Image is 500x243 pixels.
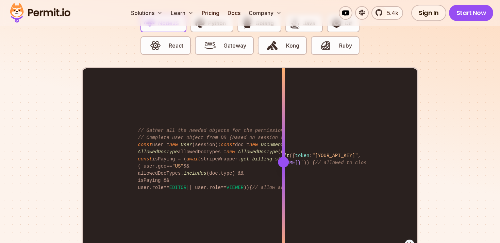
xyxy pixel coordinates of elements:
span: EDITOR [169,185,186,190]
span: const [221,142,235,147]
span: geo [158,163,166,169]
img: Gateway [204,40,216,51]
span: includes [184,171,206,176]
button: Learn [168,6,196,20]
span: new [169,142,178,147]
span: Kong [286,41,299,50]
button: Company [246,6,284,20]
a: Pricing [199,6,222,20]
button: Solutions [128,6,165,20]
a: 5.4k [371,6,403,20]
span: AllowedDocType [138,149,178,155]
img: Ruby [320,40,331,51]
img: Permit logo [7,1,73,24]
span: // allowed to close issue [315,160,386,166]
span: const [138,156,152,162]
span: type [221,171,232,176]
span: new [227,149,235,155]
span: // Complete user object from DB (based on session object, only 3 DB queries...) [138,135,364,140]
span: // allow access [252,185,295,190]
span: 5.4k [383,9,398,17]
span: // Gather all the needed objects for the permission check [138,128,301,133]
span: new [249,142,258,147]
span: Document [261,142,284,147]
img: Kong [267,40,278,51]
span: User [181,142,192,147]
span: token [295,153,309,158]
span: "[YOUR_API_KEY]" [312,153,358,158]
span: const [138,142,152,147]
a: Sign In [411,5,446,21]
span: role [209,185,221,190]
span: Gateway [223,41,246,50]
span: React [169,41,183,50]
a: Docs [225,6,243,20]
span: get_billing_status [241,156,292,162]
span: AllowedDocType [238,149,278,155]
span: Ruby [339,41,352,50]
img: React [150,40,161,51]
span: role [152,185,164,190]
a: Start Now [449,5,494,21]
span: VIEWER [227,185,244,190]
code: user = (session); doc = ( , , session. ); allowedDocTypes = (user. ); isPaying = ( stripeWrapper.... [133,122,367,197]
span: await [186,156,201,162]
span: "US" [172,163,184,169]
